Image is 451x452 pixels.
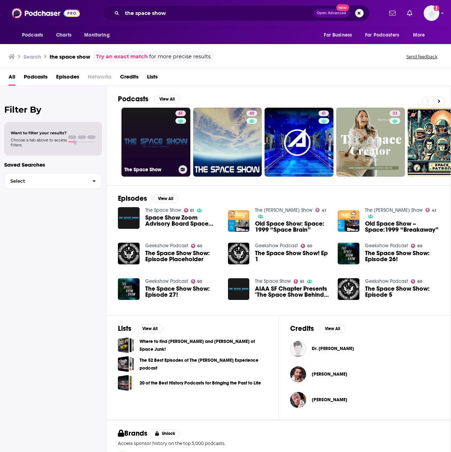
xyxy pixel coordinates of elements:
[118,207,140,229] a: Space Show Zoom Advisory Board Space 2025 Discussion, Tuesday, 01-07-25
[153,194,178,203] button: View All
[9,71,15,86] a: All
[255,207,313,213] a: The Brandon Peters Show
[118,337,134,353] a: Where to find Beth and Hedley of Space Junk!
[365,207,423,213] a: The Brandon Peters Show
[408,28,434,42] button: open menu
[365,278,408,284] a: Geekshow Podcast
[118,441,439,446] p: Access sponsor history on the top 5,000 podcasts.
[312,397,347,403] span: [PERSON_NAME]
[228,243,250,264] a: The Space Show Show! Ep 1
[118,278,140,300] img: The Space Show Show: Episode 27!
[193,108,262,177] a: 40
[56,30,71,40] span: Charts
[191,279,202,284] a: 60
[312,371,347,377] a: Patrick James
[321,110,326,117] span: 41
[255,278,291,284] a: The Space Show
[118,324,163,333] a: ListsView All
[392,110,397,117] span: 33
[88,71,112,86] span: Networks
[434,5,439,11] svg: Add a profile image
[118,194,147,203] h2: Episodes
[338,243,359,264] img: The Space Show Show: Episode 26!
[11,130,67,135] span: Want to filter your results?
[4,161,102,168] p: Saved Searches
[290,324,314,333] h2: Credits
[290,392,306,408] img: Ewen Rankin
[255,221,329,233] span: Old Space Show: Space: 1999 “Space Brain”
[118,95,148,103] h2: Podcasts
[118,243,140,264] img: The Space Show Show: Episode Placeholder
[140,356,267,372] a: The 52 Best Episodes of The [PERSON_NAME] Experience podcast
[417,244,422,248] span: 60
[312,346,354,351] span: Dr. [PERSON_NAME]
[255,286,329,298] span: AIAA SF Chapter Presents "The Space Show Behind The Scenes"
[120,71,138,86] a: Credits
[145,278,188,284] a: Geekshow Podcast
[154,95,180,103] button: View All
[319,111,329,116] a: 41
[140,379,261,387] a: 20 of the Best History Podcasts for Bringing the Past to Life
[425,208,436,212] a: 41
[12,6,80,20] img: Podchaser - Follow, Share and Rate Podcasts
[265,108,333,177] a: 41
[417,280,422,283] span: 60
[190,209,194,212] span: 61
[290,366,306,382] img: Patrick James
[4,173,102,189] button: Select
[17,28,52,42] button: open menu
[24,71,48,86] a: Podcasts
[255,250,329,262] span: The Space Show Show! Ep 1
[312,346,354,351] a: Dr. David Livingston
[137,324,163,333] button: View All
[121,108,190,177] a: 61The Space Show
[145,286,219,298] a: The Space Show Show: Episode 27!
[290,388,439,411] button: Ewen RankinEwen Rankin
[255,243,298,249] a: Geekshow Podcast
[424,5,439,21] span: Logged in as PUPPublicity
[228,210,250,232] a: Old Space Show: Space: 1999 “Space Brain”
[301,244,312,248] a: 60
[118,95,180,103] a: PodcastsView All
[411,279,422,284] a: 60
[145,215,219,227] a: Space Show Zoom Advisory Board Space 2025 Discussion, Tuesday, 01-07-25
[147,71,158,86] span: Lists
[294,279,304,284] a: 61
[365,243,408,249] a: Geekshow Podcast
[56,71,79,86] a: Episodes
[404,54,440,60] button: Send feedback
[411,244,422,248] a: 60
[51,28,76,42] a: Charts
[103,5,370,21] div: Search podcasts, credits, & more...
[290,324,345,333] a: CreditsView All
[290,363,439,386] button: Patrick JamesPatrick James
[23,53,41,60] h3: Search
[312,397,347,403] a: Ewen Rankin
[338,210,359,232] a: Old Space Show – Space:1999 “Breakaway”
[413,30,425,40] span: More
[365,221,439,233] a: Old Space Show – Space:1999 “Breakaway”
[149,53,211,61] span: for more precise results
[386,7,398,19] a: Show notifications dropdown
[4,104,102,115] h2: Filter By
[122,7,314,19] input: Search podcasts, credits, & more...
[290,337,439,360] button: Dr. David LivingstonDr. David Livingston
[360,28,409,42] button: open menu
[84,30,109,40] span: Monitoring
[319,28,361,42] button: open menu
[178,110,183,117] span: 61
[365,286,439,298] a: The Space Show Show: Episode 5
[307,244,312,248] span: 60
[404,7,415,19] a: Show notifications dropdown
[336,108,405,177] a: 33
[365,30,399,40] span: For Podcasters
[145,243,188,249] a: Geekshow Podcast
